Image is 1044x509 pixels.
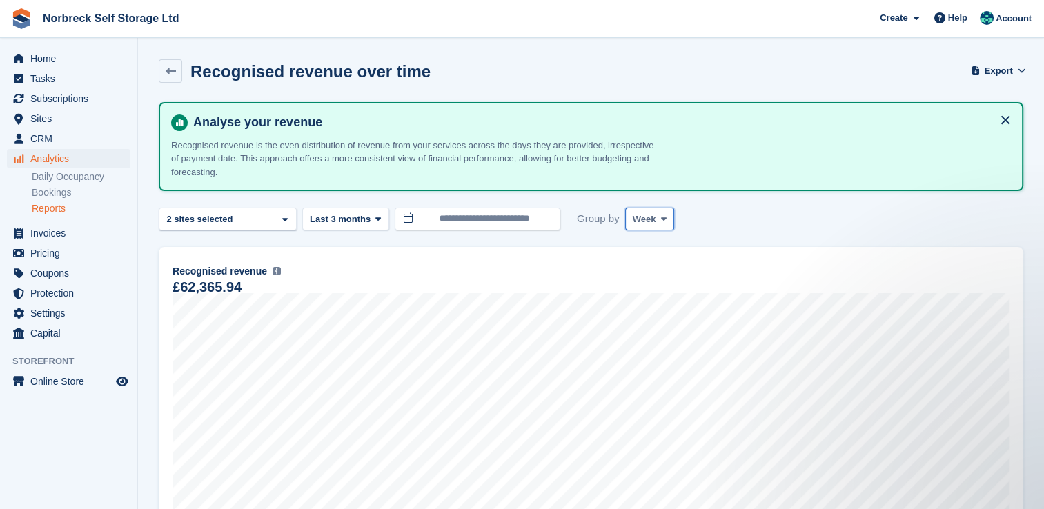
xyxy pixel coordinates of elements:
[30,109,113,128] span: Sites
[577,208,620,230] span: Group by
[7,149,130,168] a: menu
[7,49,130,68] a: menu
[188,114,1011,130] h4: Analyse your revenue
[30,323,113,343] span: Capital
[30,69,113,88] span: Tasks
[302,208,389,230] button: Last 3 months
[30,49,113,68] span: Home
[7,323,130,343] a: menu
[30,283,113,303] span: Protection
[7,69,130,88] a: menu
[974,59,1023,82] button: Export
[7,243,130,263] a: menu
[30,303,113,323] span: Settings
[164,212,238,226] div: 2 sites selected
[32,170,130,183] a: Daily Occupancy
[190,62,431,81] h2: Recognised revenue over time
[980,11,994,25] img: Sally King
[173,281,242,293] div: £62,365.94
[7,303,130,323] a: menu
[7,372,130,391] a: menu
[948,11,967,25] span: Help
[30,149,113,168] span: Analytics
[11,8,32,29] img: stora-icon-8386f47178a22dfd0bd8f6a31ec36ba5ce8667c1dd55bd0f319d3a0aa187defe.svg
[32,186,130,199] a: Bookings
[114,373,130,390] a: Preview store
[30,263,113,283] span: Coupons
[880,11,907,25] span: Create
[7,263,130,283] a: menu
[273,267,281,275] img: icon-info-grey-7440780725fd019a000dd9b08b2336e03edf1995a4989e88bcd33f0948082b44.svg
[173,264,267,279] span: Recognised revenue
[625,208,674,230] button: Week
[30,129,113,148] span: CRM
[30,89,113,108] span: Subscriptions
[996,12,1032,26] span: Account
[30,372,113,391] span: Online Store
[12,355,137,368] span: Storefront
[30,223,113,243] span: Invoices
[30,243,113,263] span: Pricing
[633,212,656,226] span: Week
[310,212,371,226] span: Last 3 months
[7,109,130,128] a: menu
[7,223,130,243] a: menu
[37,7,184,30] a: Norbreck Self Storage Ltd
[985,64,1013,78] span: Export
[171,139,654,179] p: Recognised revenue is the even distribution of revenue from your services across the days they ar...
[32,202,130,215] a: Reports
[7,89,130,108] a: menu
[7,283,130,303] a: menu
[7,129,130,148] a: menu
